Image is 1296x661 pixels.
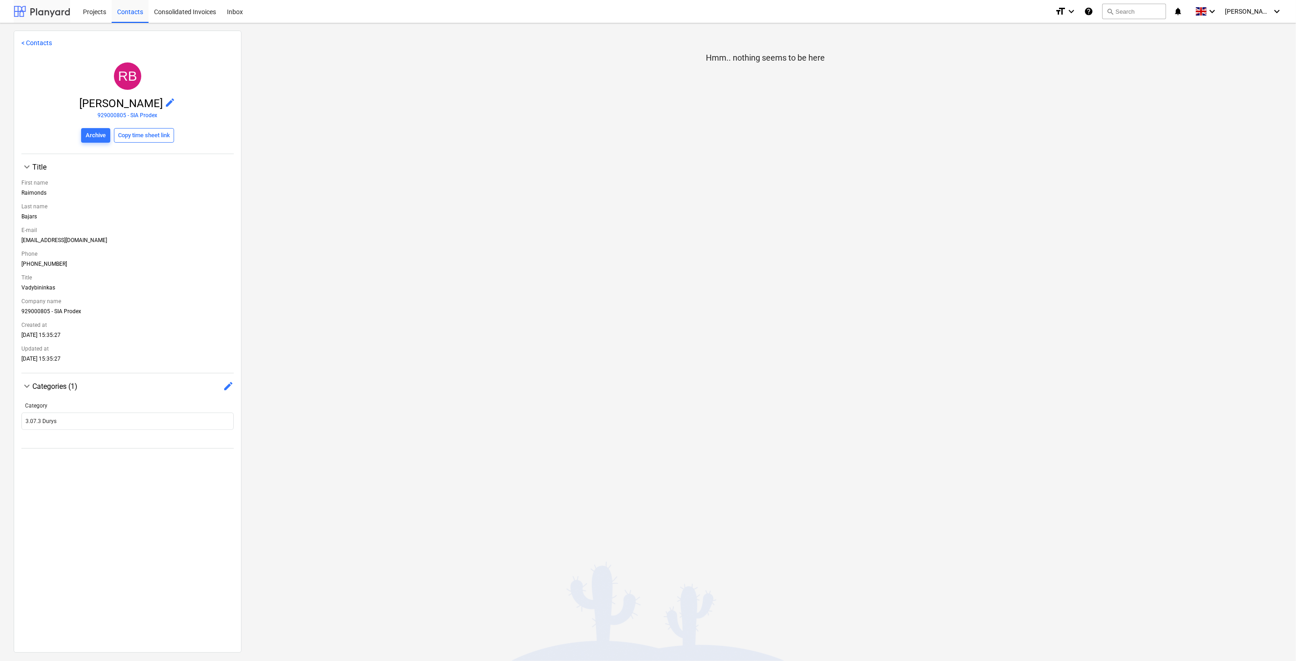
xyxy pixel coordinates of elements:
div: Title [21,172,234,366]
div: 929000805 - SIA Prodex [21,308,234,318]
div: Phone [21,247,234,261]
div: Last name [21,200,234,213]
i: keyboard_arrow_down [1066,6,1077,17]
i: keyboard_arrow_down [1207,6,1218,17]
div: Copy time sheet link [118,130,170,141]
button: Copy time sheet link [114,128,174,143]
div: [EMAIL_ADDRESS][DOMAIN_NAME] [21,237,234,247]
div: Created at [21,318,234,332]
span: [PERSON_NAME] [80,97,165,110]
a: 929000805 - SIA Prodex [98,112,158,119]
span: keyboard_arrow_down [21,381,32,392]
div: First name [21,176,234,190]
div: [DATE] 15:35:27 [21,356,234,366]
div: Company name [21,294,234,308]
span: [PERSON_NAME] [1225,8,1270,15]
div: Title [21,161,234,172]
div: Categories (1) [21,381,234,392]
div: Vadybininkas [21,284,234,294]
span: edit [165,97,176,108]
span: RB [118,68,137,83]
div: Category [25,403,230,409]
button: Archive [81,128,110,143]
div: 3.07.3 Durys [26,418,57,424]
span: edit [223,381,234,392]
i: Knowledge base [1084,6,1093,17]
i: keyboard_arrow_down [1271,6,1282,17]
div: [PHONE_NUMBER] [21,261,234,271]
button: Search [1102,4,1166,19]
i: format_size [1055,6,1066,17]
p: Hmm.. nothing seems to be here [706,52,825,63]
div: Archive [86,130,106,141]
div: Title [32,163,234,171]
div: Categories (1) [21,392,234,441]
div: [DATE] 15:35:27 [21,332,234,342]
span: keyboard_arrow_down [21,161,32,172]
div: Updated at [21,342,234,356]
span: search [1106,8,1114,15]
div: Title [21,271,234,284]
div: Bajars [21,213,234,223]
div: Raimonds Bajars [114,62,141,90]
div: Categories (1) [32,381,234,392]
iframe: Chat Widget [1250,617,1296,661]
a: < Contacts [21,39,52,46]
div: Raimonds [21,190,234,200]
i: notifications [1173,6,1183,17]
div: E-mail [21,223,234,237]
